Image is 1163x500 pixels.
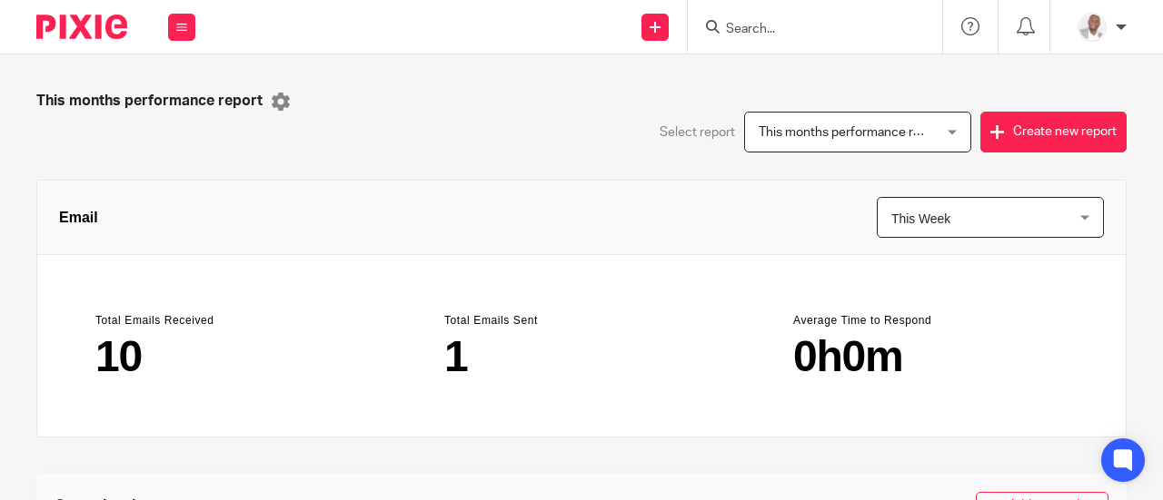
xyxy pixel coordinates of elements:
[36,15,127,39] img: Pixie
[59,207,98,229] span: Email
[95,313,370,328] header: Total Emails Received
[793,335,1068,378] main: 0h0m
[660,123,735,142] span: Select report
[95,335,370,378] main: 10
[724,22,888,38] input: Search
[891,211,950,226] span: This Week
[444,313,719,328] header: Total Emails Sent
[980,112,1127,152] button: Create new report
[1078,13,1107,42] img: Paul%20S%20-%20Picture.png
[444,335,719,378] main: 1
[793,313,1068,328] header: Average Time to Respond
[36,91,263,112] span: This months performance report
[759,126,944,139] span: This months performance report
